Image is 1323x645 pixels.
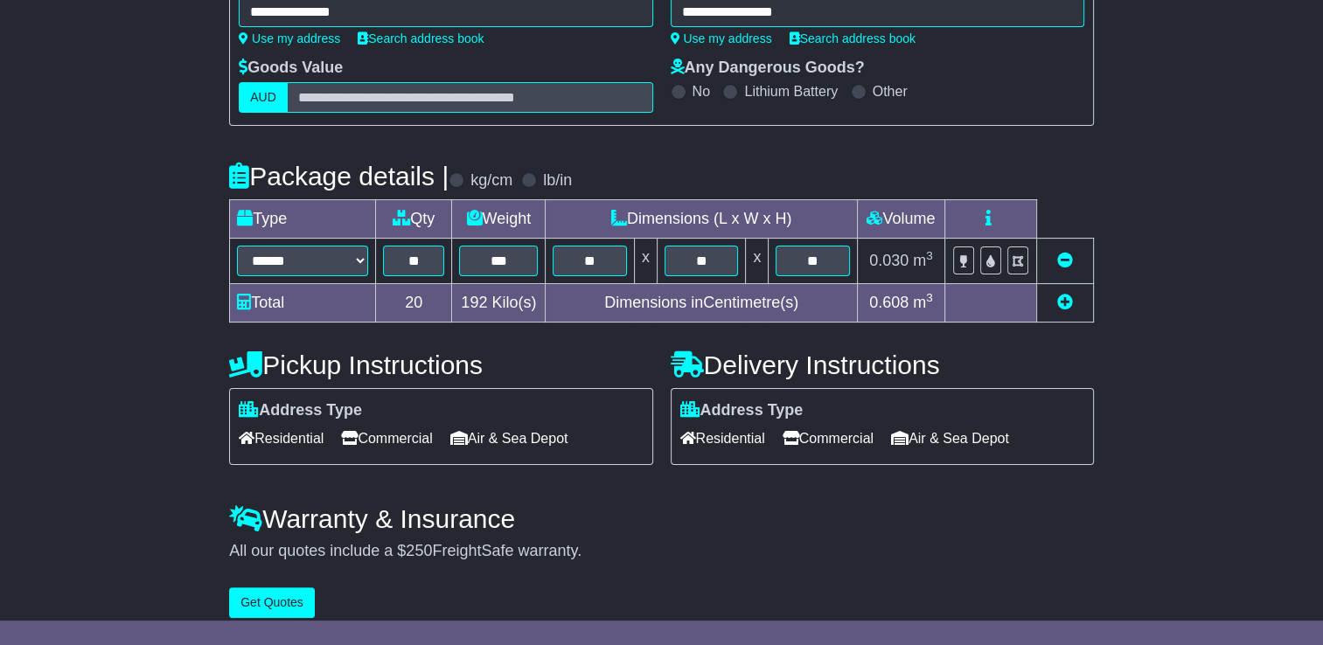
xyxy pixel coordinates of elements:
td: Kilo(s) [452,284,546,322]
span: m [913,252,933,269]
h4: Delivery Instructions [671,350,1094,379]
label: Goods Value [239,59,343,78]
td: Dimensions in Centimetre(s) [546,284,857,322]
a: Remove this item [1057,252,1073,269]
span: Commercial [783,425,874,452]
td: Total [230,284,376,322]
td: x [634,239,657,284]
label: Other [873,83,908,100]
td: Type [230,200,376,239]
span: Air & Sea Depot [450,425,568,452]
span: 0.608 [869,294,909,311]
td: Volume [857,200,944,239]
span: 0.030 [869,252,909,269]
h4: Package details | [229,162,449,191]
label: Lithium Battery [744,83,838,100]
span: Residential [239,425,324,452]
sup: 3 [926,249,933,262]
sup: 3 [926,291,933,304]
span: 192 [461,294,487,311]
label: Any Dangerous Goods? [671,59,865,78]
label: Address Type [680,401,804,420]
label: AUD [239,82,288,113]
td: x [746,239,769,284]
span: Air & Sea Depot [891,425,1009,452]
div: All our quotes include a $ FreightSafe warranty. [229,542,1094,561]
span: m [913,294,933,311]
a: Search address book [790,31,916,45]
span: 250 [406,542,432,559]
h4: Warranty & Insurance [229,504,1094,533]
span: Residential [680,425,765,452]
a: Search address book [358,31,484,45]
td: Weight [452,200,546,239]
td: Dimensions (L x W x H) [546,200,857,239]
label: lb/in [543,171,572,191]
td: 20 [376,284,452,322]
a: Use my address [239,31,340,45]
span: Commercial [341,425,432,452]
a: Add new item [1057,294,1073,311]
button: Get Quotes [229,587,315,618]
label: No [693,83,710,100]
h4: Pickup Instructions [229,350,652,379]
a: Use my address [671,31,772,45]
label: kg/cm [470,171,512,191]
td: Qty [376,200,452,239]
label: Address Type [239,401,362,420]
